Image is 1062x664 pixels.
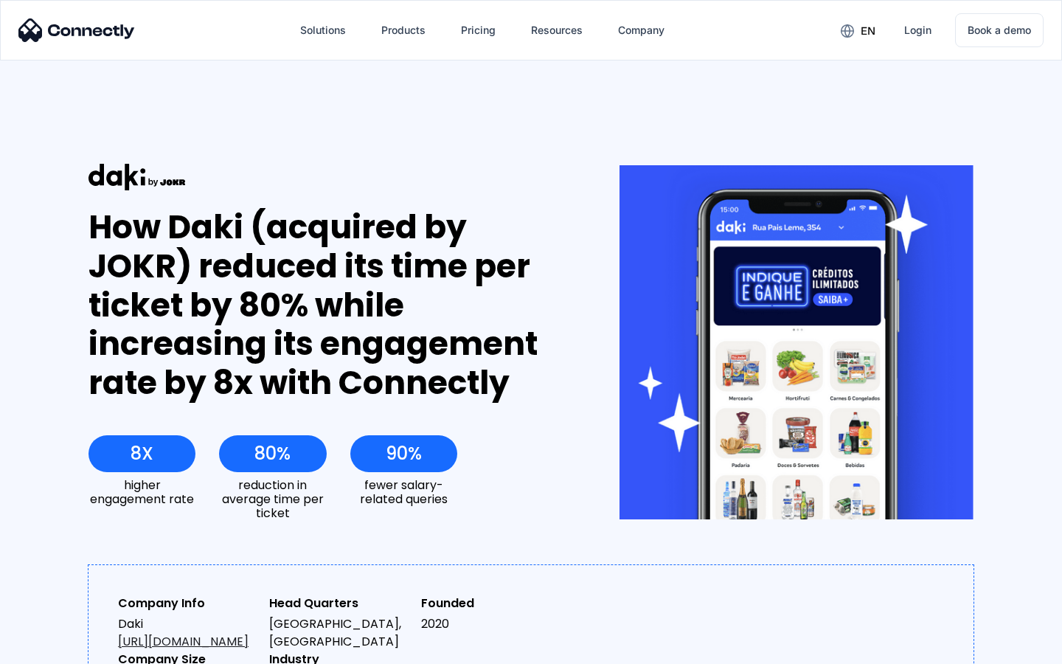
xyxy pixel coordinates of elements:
div: 8X [131,443,153,464]
div: [GEOGRAPHIC_DATA], [GEOGRAPHIC_DATA] [269,615,409,651]
div: higher engagement rate [88,478,195,506]
div: How Daki (acquired by JOKR) reduced its time per ticket by 80% while increasing its engagement ra... [88,208,566,403]
div: Head Quarters [269,595,409,612]
div: Solutions [300,20,346,41]
div: Daki [118,615,257,651]
div: Pricing [461,20,496,41]
div: reduction in average time per ticket [219,478,326,521]
a: Login [892,13,943,48]
div: 2020 [421,615,560,633]
a: Book a demo [955,13,1044,47]
div: Company [618,20,664,41]
a: Pricing [449,13,507,48]
div: 80% [254,443,291,464]
aside: Language selected: English [15,638,88,659]
div: Founded [421,595,560,612]
ul: Language list [29,638,88,659]
div: Company Info [118,595,257,612]
img: Connectly Logo [18,18,135,42]
div: Resources [531,20,583,41]
a: [URL][DOMAIN_NAME] [118,633,249,650]
div: Login [904,20,931,41]
div: en [861,21,875,41]
div: Products [381,20,426,41]
div: fewer salary-related queries [350,478,457,506]
div: 90% [386,443,422,464]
